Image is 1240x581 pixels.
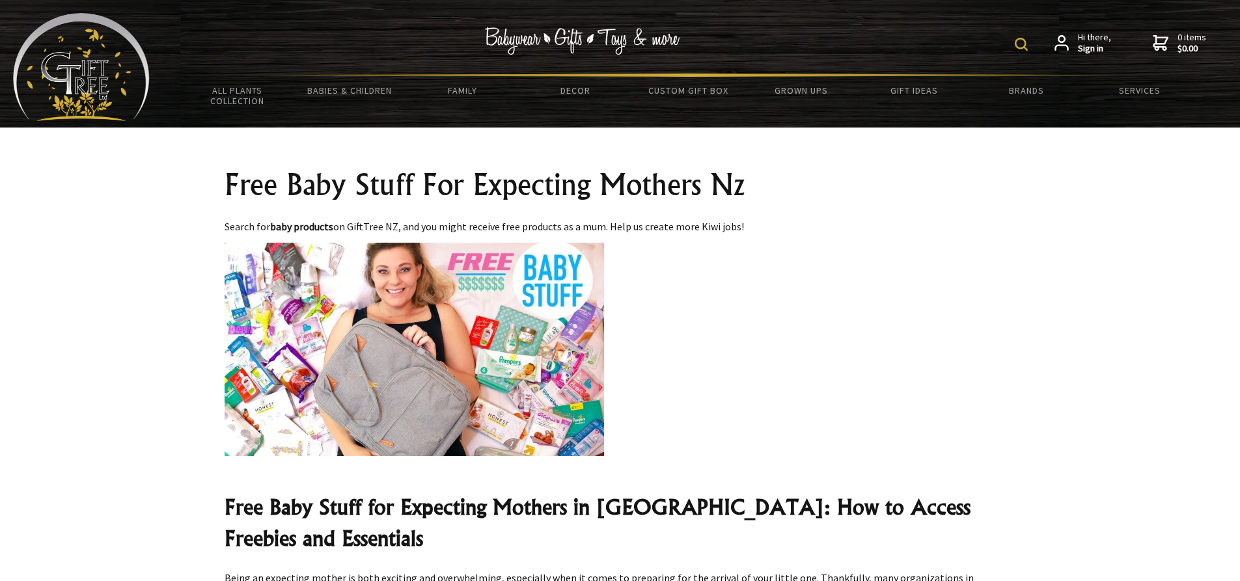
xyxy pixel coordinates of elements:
img: Babyware - Gifts - Toys and more... [13,13,150,121]
strong: $0.00 [1178,43,1206,55]
a: Services [1083,77,1196,104]
img: product search [1015,38,1028,51]
a: Gift Ideas [857,77,970,104]
a: Hi there,Sign in [1054,32,1111,55]
a: 0 items$0.00 [1153,32,1206,55]
a: Brands [971,77,1083,104]
h1: Free Baby Stuff For Expecting Mothers Nz [225,169,1016,200]
a: Grown Ups [745,77,857,104]
a: Custom Gift Box [632,77,745,104]
strong: Sign in [1078,43,1111,55]
strong: baby products [270,220,333,233]
span: 0 items [1178,31,1206,55]
strong: Free Baby Stuff for Expecting Mothers in [GEOGRAPHIC_DATA]: How to Access Freebies and Essentials [225,494,971,551]
a: All Plants Collection [181,77,294,115]
img: Babywear - Gifts - Toys & more [485,27,680,55]
p: Search for on GiftTree NZ, and you might receive free products as a mum. Help us create more Kiwi... [225,219,1016,234]
a: Family [406,77,519,104]
a: Babies & Children [294,77,406,104]
span: Hi there, [1078,32,1111,55]
a: Decor [519,77,631,104]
